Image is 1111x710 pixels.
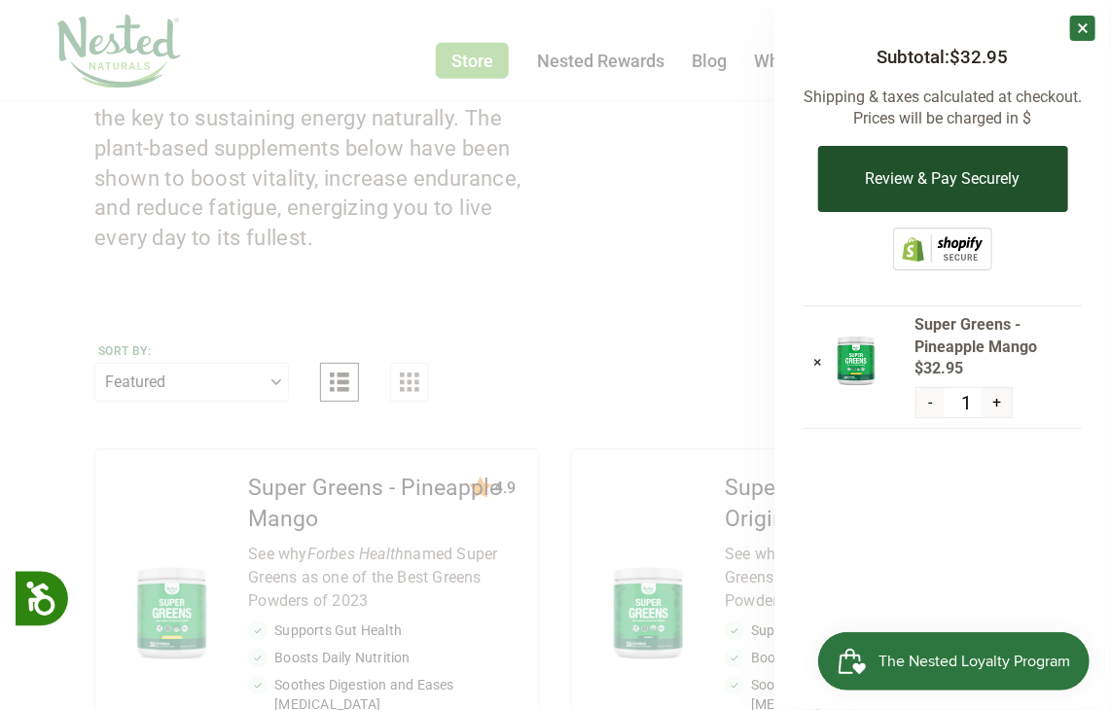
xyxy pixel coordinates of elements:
span: $32.95 [950,47,1009,68]
h3: Subtotal: [804,48,1082,69]
button: Review & Pay Securely [817,146,1067,212]
a: × [813,353,822,372]
p: Shipping & taxes calculated at checkout. Prices will be charged in $ [804,87,1082,130]
img: Shopify secure badge [893,228,992,270]
a: × [1070,16,1095,41]
button: - [915,388,944,417]
button: + [983,388,1011,417]
a: This online store is secured by Shopify [893,256,992,274]
iframe: Button to open loyalty program pop-up [818,632,1092,691]
span: Super Greens - Pineapple Mango [914,314,1082,358]
img: Super Greens - Pineapple Mango [832,333,880,389]
span: $32.95 [914,358,1082,379]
